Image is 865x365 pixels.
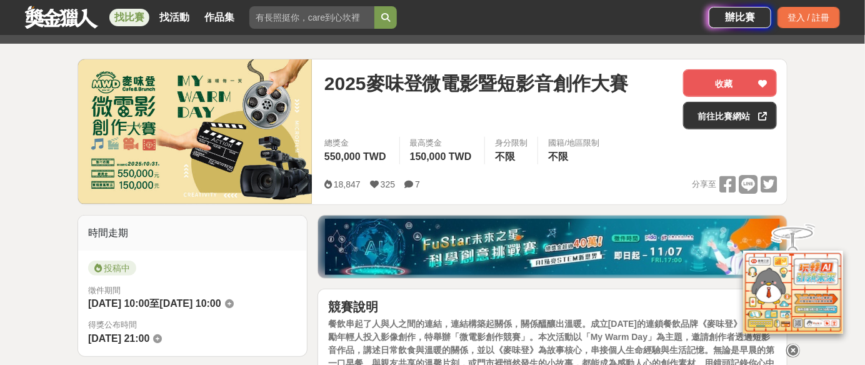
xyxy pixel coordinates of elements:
span: 最高獎金 [410,137,475,149]
a: 辦比賽 [709,7,771,28]
button: 收藏 [683,69,777,97]
span: 總獎金 [324,137,389,149]
span: 150,000 TWD [410,151,472,162]
span: 2025麥味登微電影暨短影音創作大賽 [324,69,629,97]
input: 有長照挺你，care到心坎裡！青春出手，拍出照顧 影音徵件活動 [249,6,374,29]
span: 18,847 [334,179,361,189]
div: 身分限制 [495,137,527,149]
span: [DATE] 10:00 [159,298,221,309]
a: 找比賽 [109,9,149,26]
a: 找活動 [154,9,194,26]
span: 得獎公布時間 [88,319,297,331]
span: 7 [415,179,420,189]
span: 分享至 [692,175,716,194]
img: d40c9272-0343-4c18-9a81-6198b9b9e0f4.jpg [325,219,780,275]
span: 不限 [548,151,568,162]
span: 徵件期間 [88,286,121,295]
a: 前往比賽網站 [683,102,777,129]
img: d2146d9a-e6f6-4337-9592-8cefde37ba6b.png [743,251,843,334]
span: 325 [381,179,395,189]
div: 登入 / 註冊 [777,7,840,28]
span: [DATE] 10:00 [88,298,149,309]
span: 投稿中 [88,261,136,276]
div: 國籍/地區限制 [548,137,599,149]
a: 作品集 [199,9,239,26]
span: 550,000 TWD [324,151,386,162]
span: 至 [149,298,159,309]
span: [DATE] 21:00 [88,333,149,344]
img: Cover Image [78,59,312,204]
strong: 競賽說明 [328,300,378,314]
div: 時間走期 [78,216,307,251]
span: 不限 [495,151,515,162]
